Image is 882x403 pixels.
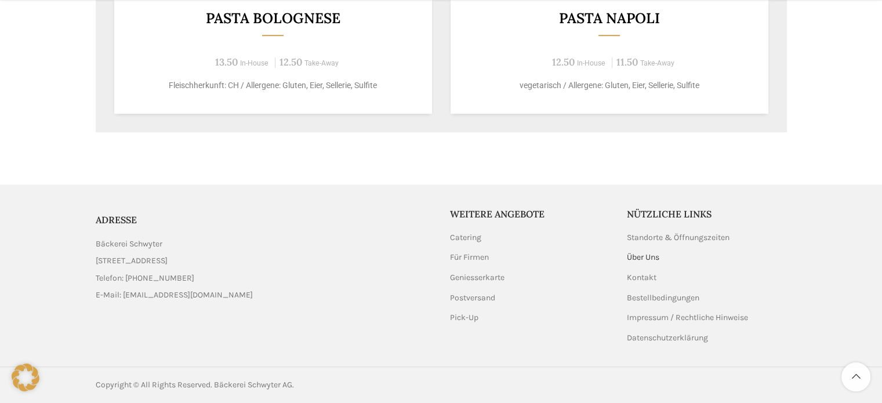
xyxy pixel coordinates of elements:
a: Für Firmen [450,252,490,263]
span: In-House [577,59,605,67]
a: Über Uns [627,252,660,263]
span: [STREET_ADDRESS] [96,255,168,267]
span: 11.50 [616,56,638,68]
a: List item link [96,289,433,302]
span: Take-Away [640,59,674,67]
span: 12.50 [280,56,302,68]
p: Fleischherkunft: CH / Allergene: Gluten, Eier, Sellerie, Sulfite [128,79,418,92]
h5: Nützliche Links [627,208,787,220]
a: Pick-Up [450,312,480,324]
a: List item link [96,272,433,285]
h3: Pasta Napoli [464,11,754,26]
a: Bestellbedingungen [627,292,700,304]
a: Impressum / Rechtliche Hinweise [627,312,749,324]
span: ADRESSE [96,214,137,226]
div: Copyright © All Rights Reserved. Bäckerei Schwyter AG. [96,379,435,391]
span: Take-Away [304,59,339,67]
a: Scroll to top button [841,362,870,391]
a: Standorte & Öffnungszeiten [627,232,731,244]
span: 12.50 [552,56,575,68]
a: Catering [450,232,482,244]
h5: Weitere Angebote [450,208,610,220]
a: Datenschutzerklärung [627,332,709,344]
p: vegetarisch / Allergene: Gluten, Eier, Sellerie, Sulfite [464,79,754,92]
a: Postversand [450,292,496,304]
span: 13.50 [215,56,238,68]
span: In-House [240,59,268,67]
span: Bäckerei Schwyter [96,238,162,250]
a: Geniesserkarte [450,272,506,284]
h3: Pasta Bolognese [128,11,418,26]
a: Kontakt [627,272,658,284]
